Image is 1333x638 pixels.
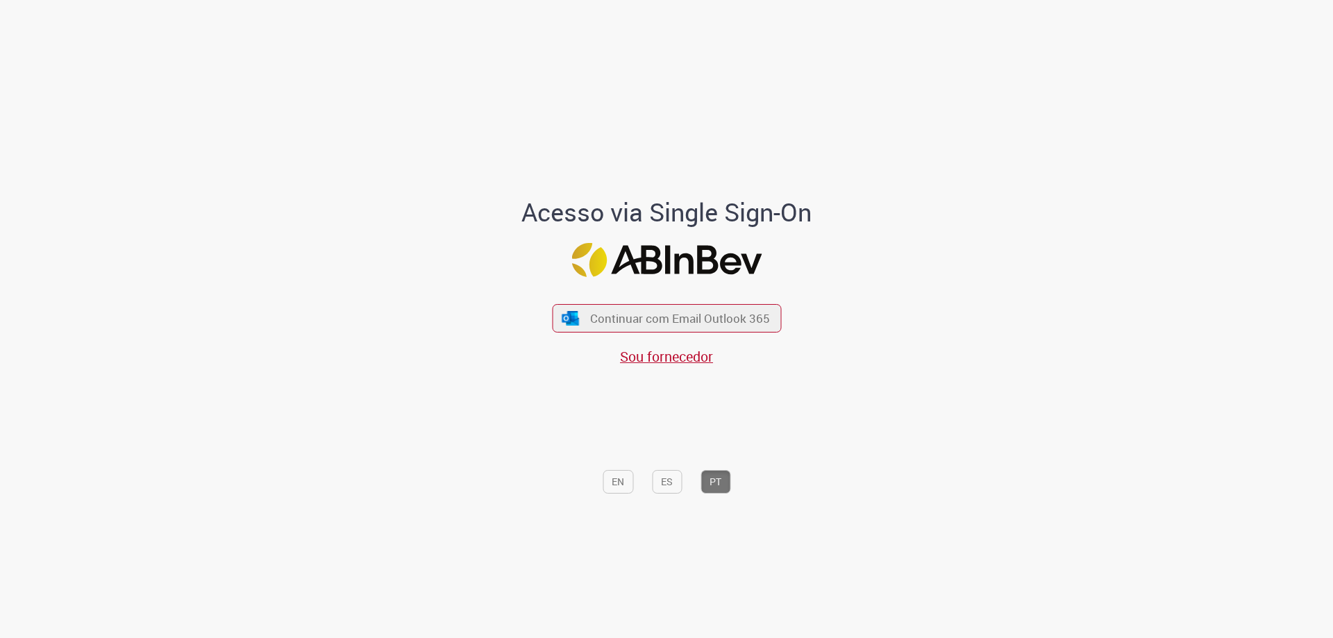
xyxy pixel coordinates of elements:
span: Continuar com Email Outlook 365 [590,310,770,326]
a: Sou fornecedor [620,347,713,366]
img: ícone Azure/Microsoft 360 [561,311,580,326]
button: ícone Azure/Microsoft 360 Continuar com Email Outlook 365 [552,304,781,333]
button: EN [603,470,633,494]
h1: Acesso via Single Sign-On [474,199,860,226]
img: Logo ABInBev [571,243,762,277]
button: ES [652,470,682,494]
button: PT [701,470,730,494]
